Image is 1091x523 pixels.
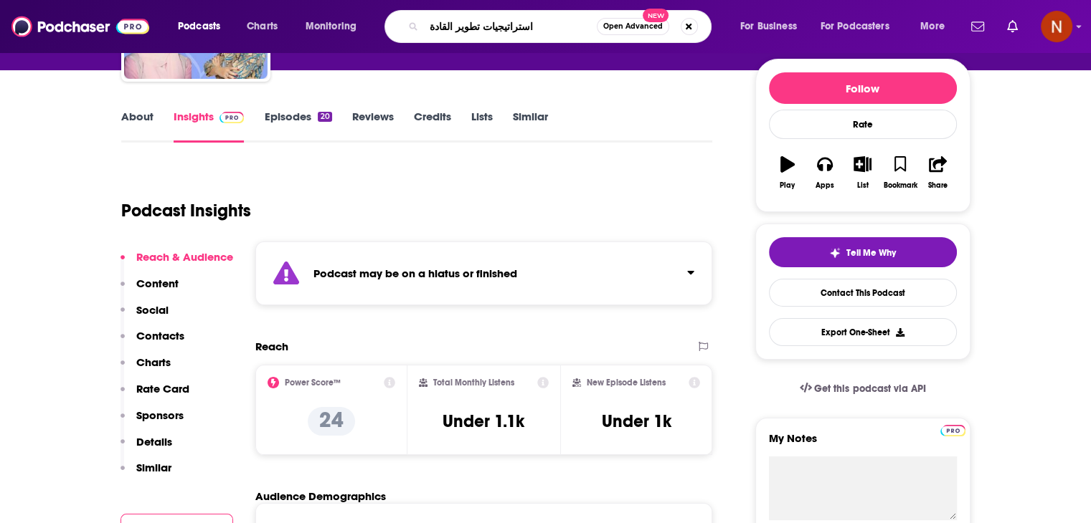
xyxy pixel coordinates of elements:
span: Tell Me Why [846,247,896,259]
button: Play [769,147,806,198]
h3: Under 1.1k [443,411,524,432]
span: Charts [247,16,278,37]
button: Apps [806,147,844,198]
button: Follow [769,72,957,104]
img: Podchaser - Follow, Share and Rate Podcasts [11,13,149,40]
h2: Power Score™ [285,378,341,388]
button: open menu [811,15,910,38]
h2: Total Monthly Listens [433,378,514,388]
div: List [857,181,869,190]
a: Reviews [352,110,394,143]
a: Episodes20 [264,110,331,143]
h2: New Episode Listens [587,378,666,388]
button: Content [121,277,179,303]
h2: Reach [255,340,288,353]
button: Bookmark [882,147,919,198]
p: Rate Card [136,382,189,395]
button: Show profile menu [1041,11,1072,42]
a: InsightsPodchaser Pro [174,110,245,143]
div: Search podcasts, credits, & more... [398,10,725,43]
button: open menu [168,15,239,38]
button: open menu [296,15,375,38]
span: More [920,16,945,37]
a: Charts [237,15,286,38]
span: Get this podcast via API [814,383,925,395]
button: Social [121,303,169,330]
section: Click to expand status details [255,241,713,305]
span: New [643,9,669,22]
span: For Podcasters [821,16,889,37]
p: Reach & Audience [136,250,233,264]
button: Sponsors [121,408,184,435]
h1: Podcast Insights [121,200,251,221]
a: Contact This Podcast [769,279,957,307]
span: Open Advanced [603,23,663,30]
button: Details [121,435,172,461]
a: About [121,110,154,143]
span: Logged in as AdelNBM [1041,11,1072,42]
p: Details [136,435,172,448]
p: Contacts [136,329,184,342]
strong: Podcast may be on a hiatus or finished [313,267,517,280]
h2: Audience Demographics [255,489,386,503]
img: Podchaser Pro [219,112,245,123]
button: open menu [910,15,963,38]
button: Open AdvancedNew [597,18,669,35]
a: Pro website [940,423,965,436]
button: List [844,147,881,198]
button: Reach & Audience [121,250,233,277]
button: Contacts [121,329,184,355]
p: Charts [136,355,171,369]
p: Social [136,303,169,317]
p: Content [136,277,179,290]
a: Lists [471,110,493,143]
div: Rate [769,110,957,139]
img: tell me why sparkle [829,247,841,259]
button: Similar [121,461,171,487]
button: Rate Card [121,382,189,408]
span: For Business [740,16,797,37]
img: Podchaser Pro [940,425,965,436]
p: Sponsors [136,408,184,422]
a: Credits [414,110,451,143]
button: Charts [121,355,171,382]
a: Get this podcast via API [788,371,937,406]
a: Show notifications dropdown [965,14,990,39]
p: 24 [308,407,355,436]
a: Show notifications dropdown [1001,14,1024,39]
div: Bookmark [883,181,917,190]
h3: Under 1k [602,411,671,432]
div: Apps [816,181,834,190]
div: Share [928,181,948,190]
img: User Profile [1041,11,1072,42]
button: tell me why sparkleTell Me Why [769,237,957,267]
label: My Notes [769,431,957,456]
button: Share [919,147,956,198]
span: Monitoring [306,16,356,37]
span: Podcasts [178,16,220,37]
p: Similar [136,461,171,474]
div: Play [780,181,795,190]
button: open menu [730,15,815,38]
div: 20 [318,112,331,122]
button: Export One-Sheet [769,318,957,346]
a: Similar [513,110,548,143]
input: Search podcasts, credits, & more... [424,15,597,38]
